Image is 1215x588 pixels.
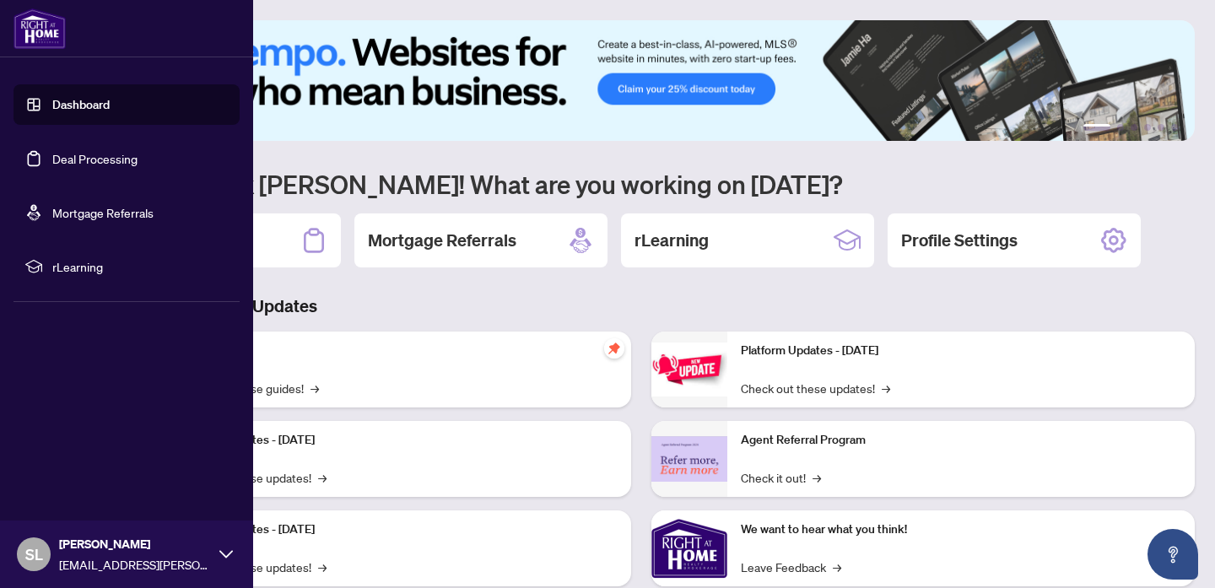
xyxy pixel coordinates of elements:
[177,431,618,450] p: Platform Updates - [DATE]
[741,521,1181,539] p: We want to hear what you think!
[741,431,1181,450] p: Agent Referral Program
[318,558,327,576] span: →
[833,558,841,576] span: →
[741,342,1181,360] p: Platform Updates - [DATE]
[604,338,624,359] span: pushpin
[651,510,727,586] img: We want to hear what you think!
[88,294,1195,318] h3: Brokerage & Industry Updates
[13,8,66,49] img: logo
[177,521,618,539] p: Platform Updates - [DATE]
[813,468,821,487] span: →
[310,379,319,397] span: →
[52,151,138,166] a: Deal Processing
[1144,124,1151,131] button: 4
[177,342,618,360] p: Self-Help
[882,379,890,397] span: →
[901,229,1018,252] h2: Profile Settings
[741,468,821,487] a: Check it out!→
[368,229,516,252] h2: Mortgage Referrals
[741,558,841,576] a: Leave Feedback→
[1083,124,1110,131] button: 1
[52,257,228,276] span: rLearning
[634,229,709,252] h2: rLearning
[1171,124,1178,131] button: 6
[59,555,211,574] span: [EMAIL_ADDRESS][PERSON_NAME][DOMAIN_NAME]
[88,168,1195,200] h1: Welcome back [PERSON_NAME]! What are you working on [DATE]?
[651,343,727,396] img: Platform Updates - June 23, 2025
[318,468,327,487] span: →
[651,436,727,483] img: Agent Referral Program
[52,97,110,112] a: Dashboard
[25,542,43,566] span: SL
[741,379,890,397] a: Check out these updates!→
[1147,529,1198,580] button: Open asap
[59,535,211,553] span: [PERSON_NAME]
[1158,124,1164,131] button: 5
[1131,124,1137,131] button: 3
[52,205,154,220] a: Mortgage Referrals
[88,20,1195,141] img: Slide 0
[1117,124,1124,131] button: 2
